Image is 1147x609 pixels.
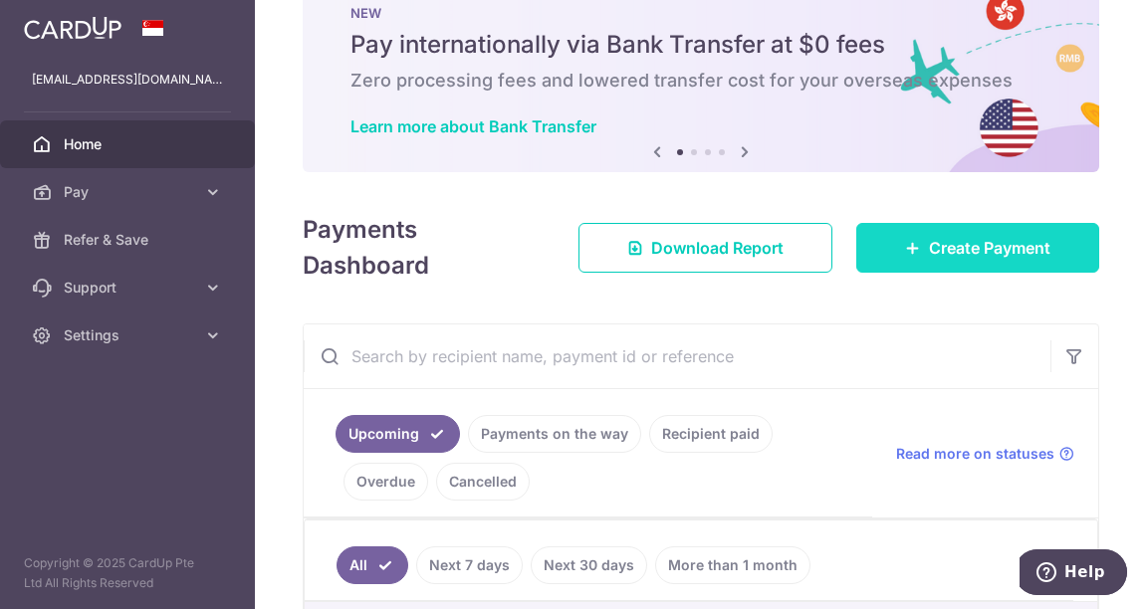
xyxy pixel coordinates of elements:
[350,29,1051,61] h5: Pay internationally via Bank Transfer at $0 fees
[336,415,460,453] a: Upcoming
[896,444,1074,464] a: Read more on statuses
[344,463,428,501] a: Overdue
[45,14,86,32] span: Help
[303,212,543,284] h4: Payments Dashboard
[649,415,773,453] a: Recipient paid
[416,546,523,584] a: Next 7 days
[655,546,810,584] a: More than 1 month
[337,546,408,584] a: All
[24,16,121,40] img: CardUp
[304,324,1050,388] input: Search by recipient name, payment id or reference
[896,444,1054,464] span: Read more on statuses
[1020,549,1127,599] iframe: Opens a widget where you can find more information
[64,134,195,154] span: Home
[64,325,195,345] span: Settings
[64,230,195,250] span: Refer & Save
[350,5,1051,21] p: NEW
[578,223,832,273] a: Download Report
[350,69,1051,93] h6: Zero processing fees and lowered transfer cost for your overseas expenses
[32,70,223,90] p: [EMAIL_ADDRESS][DOMAIN_NAME]
[350,116,596,136] a: Learn more about Bank Transfer
[856,223,1099,273] a: Create Payment
[929,236,1050,260] span: Create Payment
[468,415,641,453] a: Payments on the way
[64,182,195,202] span: Pay
[531,546,647,584] a: Next 30 days
[436,463,530,501] a: Cancelled
[64,278,195,298] span: Support
[651,236,784,260] span: Download Report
